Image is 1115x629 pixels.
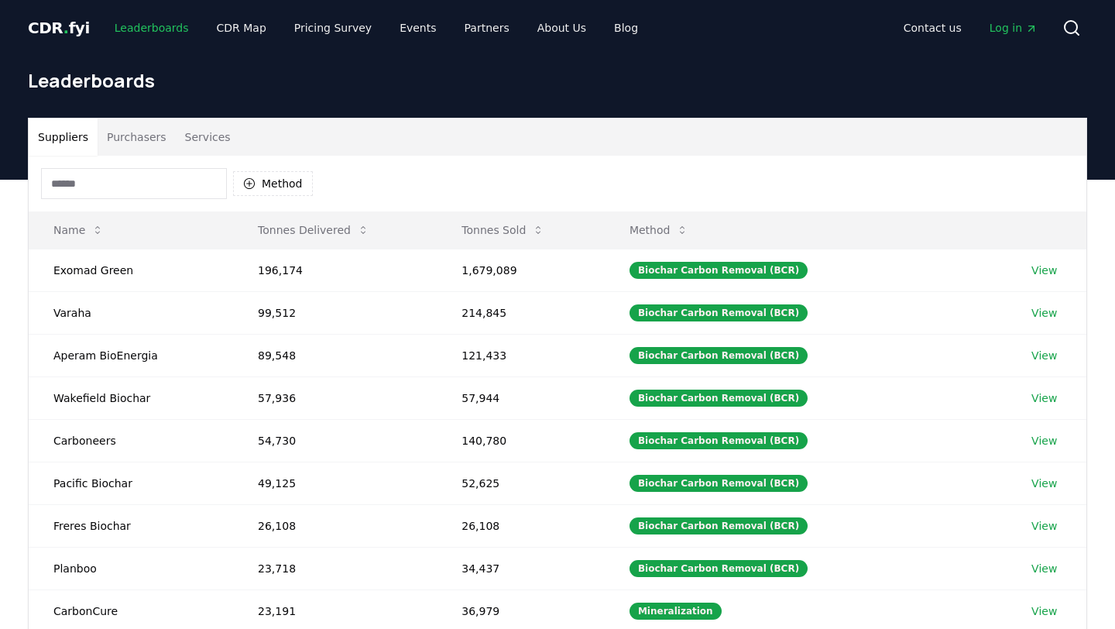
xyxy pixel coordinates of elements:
span: CDR fyi [28,19,90,37]
div: Biochar Carbon Removal (BCR) [630,347,808,364]
nav: Main [891,14,1050,42]
td: Carboneers [29,419,233,462]
span: Log in [990,20,1038,36]
span: . [63,19,69,37]
a: View [1031,561,1057,576]
a: About Us [525,14,599,42]
button: Purchasers [98,119,176,156]
td: 34,437 [437,547,605,589]
td: 99,512 [233,291,437,334]
td: 57,936 [233,376,437,419]
a: Pricing Survey [282,14,384,42]
td: Exomad Green [29,249,233,291]
div: Biochar Carbon Removal (BCR) [630,432,808,449]
a: Contact us [891,14,974,42]
a: View [1031,476,1057,491]
td: 54,730 [233,419,437,462]
a: CDR.fyi [28,17,90,39]
td: 26,108 [233,504,437,547]
div: Mineralization [630,603,722,620]
div: Biochar Carbon Removal (BCR) [630,262,808,279]
a: View [1031,603,1057,619]
td: 49,125 [233,462,437,504]
div: Biochar Carbon Removal (BCR) [630,390,808,407]
div: Biochar Carbon Removal (BCR) [630,475,808,492]
td: 89,548 [233,334,437,376]
a: Leaderboards [102,14,201,42]
button: Method [233,171,313,196]
h1: Leaderboards [28,68,1087,93]
td: Varaha [29,291,233,334]
td: 214,845 [437,291,605,334]
a: Events [387,14,448,42]
a: View [1031,263,1057,278]
button: Tonnes Sold [449,215,557,246]
button: Method [617,215,702,246]
a: View [1031,348,1057,363]
button: Name [41,215,116,246]
nav: Main [102,14,650,42]
td: Aperam BioEnergia [29,334,233,376]
a: View [1031,305,1057,321]
td: 26,108 [437,504,605,547]
a: Partners [452,14,522,42]
td: Pacific Biochar [29,462,233,504]
button: Services [176,119,240,156]
div: Biochar Carbon Removal (BCR) [630,560,808,577]
div: Biochar Carbon Removal (BCR) [630,517,808,534]
a: View [1031,390,1057,406]
td: 196,174 [233,249,437,291]
button: Tonnes Delivered [245,215,382,246]
td: 1,679,089 [437,249,605,291]
td: Wakefield Biochar [29,376,233,419]
td: 140,780 [437,419,605,462]
a: Blog [602,14,650,42]
td: 52,625 [437,462,605,504]
td: 23,718 [233,547,437,589]
a: Log in [977,14,1050,42]
td: Freres Biochar [29,504,233,547]
td: 121,433 [437,334,605,376]
a: View [1031,518,1057,534]
td: 57,944 [437,376,605,419]
td: Planboo [29,547,233,589]
a: CDR Map [204,14,279,42]
div: Biochar Carbon Removal (BCR) [630,304,808,321]
button: Suppliers [29,119,98,156]
a: View [1031,433,1057,449]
